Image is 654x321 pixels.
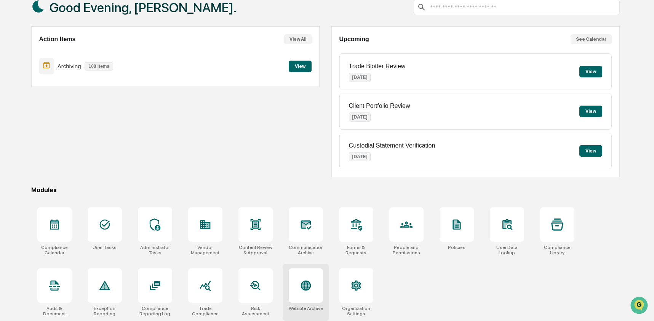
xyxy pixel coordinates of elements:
[138,306,172,316] div: Compliance Reporting Log
[349,73,371,82] p: [DATE]
[349,112,371,122] p: [DATE]
[630,296,650,316] iframe: Open customer support
[5,108,51,121] a: 🔎Data Lookup
[54,129,92,135] a: Powered byPylon
[579,145,602,157] button: View
[490,245,524,255] div: User Data Lookup
[8,58,21,72] img: 1746055101610-c473b297-6a78-478c-a979-82029cc54cd1
[284,34,312,44] button: View All
[571,34,612,44] button: See Calendar
[37,245,72,255] div: Compliance Calendar
[52,93,98,107] a: 🗄️Attestations
[188,245,222,255] div: Vendor Management
[389,245,424,255] div: People and Permissions
[238,245,273,255] div: Content Review & Approval
[188,306,222,316] div: Trade Compliance
[15,111,48,118] span: Data Lookup
[138,245,172,255] div: Administrator Tasks
[238,306,273,316] div: Risk Assessment
[26,66,96,72] div: We're available if you need us!
[540,245,574,255] div: Compliance Library
[37,306,72,316] div: Audit & Document Logs
[448,245,465,250] div: Policies
[88,306,122,316] div: Exception Reporting
[15,96,49,104] span: Preclearance
[26,58,125,66] div: Start new chat
[8,111,14,117] div: 🔎
[349,103,410,109] p: Client Portfolio Review
[579,106,602,117] button: View
[58,63,81,69] p: Archiving
[579,66,602,77] button: View
[289,306,323,311] div: Website Archive
[31,186,620,194] div: Modules
[289,62,312,69] a: View
[8,97,14,103] div: 🖐️
[63,96,94,104] span: Attestations
[349,142,435,149] p: Custodial Statement Verification
[76,129,92,135] span: Pylon
[289,245,323,255] div: Communications Archive
[339,36,369,43] h2: Upcoming
[339,245,373,255] div: Forms & Requests
[5,93,52,107] a: 🖐️Preclearance
[85,62,113,71] p: 100 items
[339,306,373,316] div: Organization Settings
[130,61,139,70] button: Start new chat
[349,152,371,161] p: [DATE]
[8,16,139,28] p: How can we help?
[349,63,406,70] p: Trade Blotter Review
[93,245,117,250] div: User Tasks
[289,61,312,72] button: View
[55,97,61,103] div: 🗄️
[39,36,76,43] h2: Action Items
